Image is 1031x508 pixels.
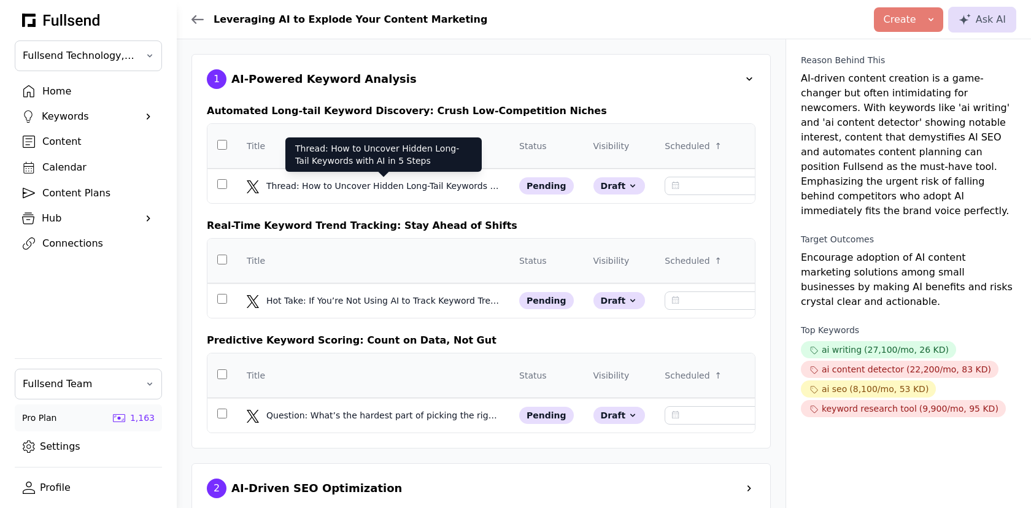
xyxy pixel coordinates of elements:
[15,233,162,254] a: Connections
[801,233,874,245] div: Target Outcomes
[665,255,709,267] div: Scheduled
[715,369,722,382] div: ↑
[42,236,154,251] div: Connections
[593,369,630,382] div: Visibility
[822,383,847,395] div: ai seo
[42,134,154,149] div: Content
[519,140,547,152] div: Status
[285,137,482,172] div: Thread: How to Uncover Hidden Long-Tail Keywords with AI in 5 Steps
[207,479,226,498] div: 2
[42,211,135,226] div: Hub
[715,255,722,267] div: ↑
[231,71,417,88] div: AI-Powered Keyword Analysis
[42,160,154,175] div: Calendar
[207,69,226,89] div: 1
[207,333,755,348] div: Predictive Keyword Scoring: Count on Data, Not Gut
[519,369,547,382] div: Status
[715,140,722,152] div: ↑
[23,377,137,391] span: Fullsend Team
[906,363,991,375] div: (22,200/mo, 83 KD)
[874,7,943,32] button: Create
[593,407,646,424] div: Draft
[519,177,574,194] div: pending
[247,255,265,267] div: Title
[849,383,929,395] div: (8,100/mo, 53 KD)
[15,157,162,178] a: Calendar
[822,344,862,356] div: ai writing
[247,369,265,382] div: Title
[15,81,162,102] a: Home
[207,218,755,233] div: Real-Time Keyword Trend Tracking: Stay Ahead of Shifts
[801,233,1016,309] div: Encourage adoption of AI content marketing solutions among small businesses by making AI benefits...
[247,140,265,152] div: Title
[266,409,502,421] div: Question: What’s the hardest part of picking the right keywords?
[15,477,162,498] a: Profile
[22,412,56,424] div: Pro Plan
[822,363,904,375] div: ai content detector
[665,369,709,382] div: Scheduled
[130,412,155,424] div: 1,163
[15,436,162,457] a: Settings
[519,292,574,309] div: pending
[959,12,1006,27] div: Ask AI
[593,255,630,267] div: Visibility
[665,140,709,152] div: Scheduled
[15,40,162,71] button: Fullsend Technology, Inc.
[593,140,630,152] div: Visibility
[42,84,154,99] div: Home
[15,369,162,399] button: Fullsend Team
[207,104,755,118] div: Automated Long-tail Keyword Discovery: Crush Low-Competition Niches
[519,407,574,424] div: pending
[519,255,547,267] div: Status
[801,54,885,66] div: Reason Behind This
[42,186,154,201] div: Content Plans
[593,177,646,194] div: Draft
[231,480,402,497] div: AI-Driven SEO Optimization
[214,12,487,27] div: Leveraging AI to Explode Your Content Marketing
[23,48,137,63] span: Fullsend Technology, Inc.
[266,294,502,307] div: Hot Take: If You’re Not Using AI to Track Keyword Trends, You’re Already Losing
[822,402,917,415] div: keyword research tool
[801,54,1016,218] div: AI-driven content creation is a game-changer but often intimidating for newcomers. With keywords ...
[15,131,162,152] a: Content
[919,402,998,415] div: (9,900/mo, 95 KD)
[593,292,646,309] div: Draft
[15,183,162,204] a: Content Plans
[42,109,135,124] div: Keywords
[948,7,1016,33] button: Ask AI
[884,12,916,27] div: Create
[864,344,949,356] div: (27,100/mo, 26 KD)
[266,180,502,192] div: Thread: How to Uncover Hidden Long-Tail Keywords with AI in 5 Steps
[801,324,859,336] div: Top Keywords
